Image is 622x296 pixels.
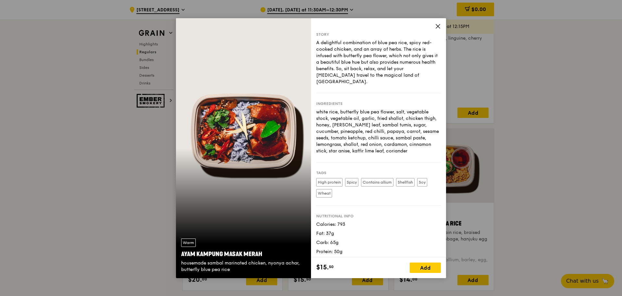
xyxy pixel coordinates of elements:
[316,32,441,37] div: Story
[316,213,441,219] div: Nutritional info
[316,109,441,154] div: white rice, butterfly blue pea flower, salt, vegetable stock, vegetable oil, garlic, fried shallo...
[396,178,415,187] label: Shellfish
[410,263,441,273] div: Add
[316,263,329,272] span: $15.
[316,170,441,175] div: Tags
[316,230,441,237] div: Fat: 37g
[316,239,441,246] div: Carb: 65g
[417,178,427,187] label: Soy
[329,264,334,269] span: 50
[181,260,306,273] div: housemade sambal marinated chicken, nyonya achar, butterfly blue pea rice
[181,238,196,247] div: Warm
[316,40,441,85] div: A delightful combination of blue pea rice, spicy red-cooked chicken, and an array of herbs. The r...
[345,178,358,187] label: Spicy
[316,189,332,198] label: Wheat
[316,101,441,106] div: Ingredients
[181,250,306,259] div: Ayam Kampung Masak Merah
[361,178,393,187] label: Contains allium
[316,221,441,228] div: Calories: 793
[316,249,441,255] div: Protein: 50g
[316,178,342,187] label: High protein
